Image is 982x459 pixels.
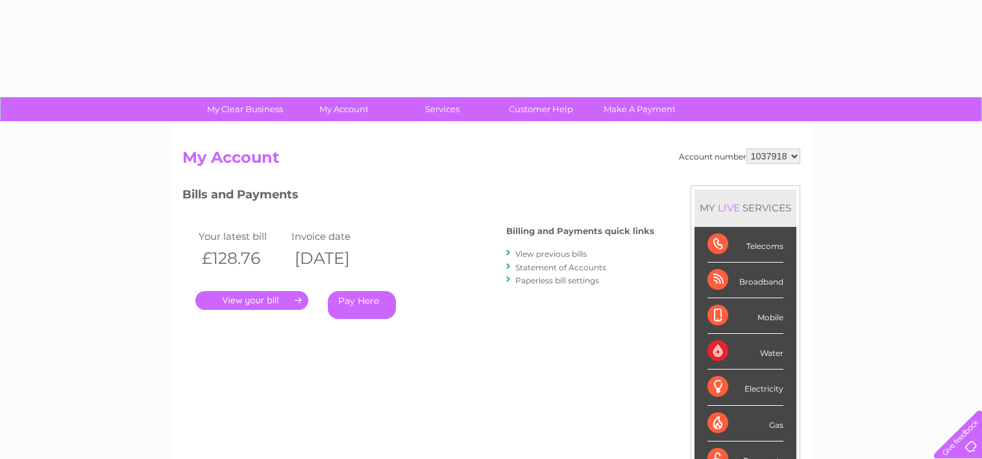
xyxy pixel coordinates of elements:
[707,298,783,334] div: Mobile
[515,249,587,259] a: View previous bills
[707,263,783,298] div: Broadband
[715,202,743,214] div: LIVE
[288,228,382,245] td: Invoice date
[288,245,382,272] th: [DATE]
[515,263,606,272] a: Statement of Accounts
[707,406,783,441] div: Gas
[195,245,289,272] th: £128.76
[694,189,796,226] div: MY SERVICES
[506,226,654,236] h4: Billing and Payments quick links
[191,97,299,121] a: My Clear Business
[586,97,693,121] a: Make A Payment
[515,276,599,285] a: Paperless bill settings
[707,370,783,405] div: Electricity
[328,291,396,319] a: Pay Here
[487,97,595,121] a: Customer Help
[290,97,397,121] a: My Account
[182,185,654,208] h3: Bills and Payments
[707,334,783,370] div: Water
[195,291,308,310] a: .
[195,228,289,245] td: Your latest bill
[182,148,800,173] h2: My Account
[389,97,496,121] a: Services
[707,227,783,263] div: Telecoms
[679,148,800,164] div: Account number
